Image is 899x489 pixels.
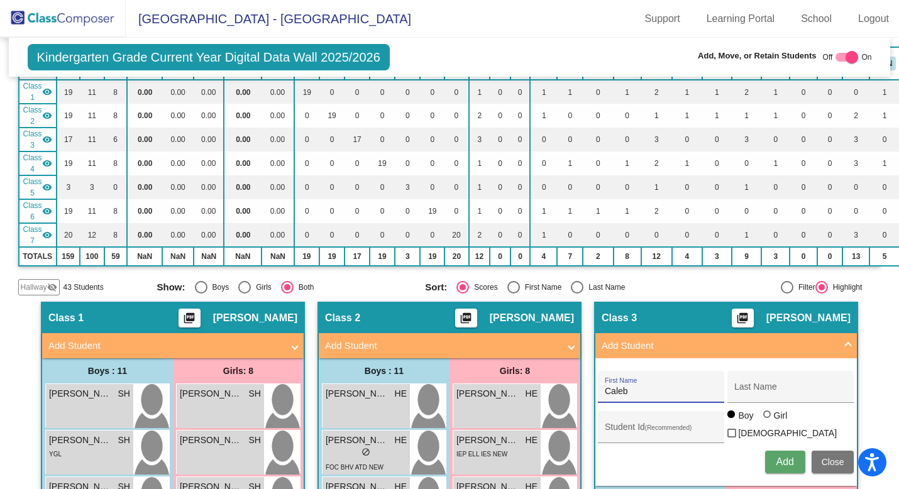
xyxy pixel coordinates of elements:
mat-icon: visibility [42,87,52,97]
td: Julia Reeter - No Class Name [19,223,57,247]
td: 0 [294,175,319,199]
td: 0 [490,128,510,151]
td: 0 [583,223,613,247]
td: 0.00 [162,151,194,175]
td: 0 [817,223,842,247]
td: 0.00 [127,104,162,128]
td: 3 [842,223,869,247]
mat-expansion-panel-header: Add Student [595,333,857,358]
td: 2 [469,223,490,247]
td: 159 [57,247,80,266]
td: 0 [614,104,641,128]
td: 3 [395,247,420,266]
mat-icon: picture_as_pdf [182,312,197,329]
td: 0.00 [162,80,194,104]
td: 19 [370,247,395,266]
td: 0.00 [127,80,162,104]
mat-icon: visibility [42,135,52,145]
td: 100 [80,247,104,266]
td: 3 [842,151,869,175]
td: 11 [80,104,104,128]
td: 0 [510,199,531,223]
td: 0 [444,80,468,104]
td: 1 [672,80,702,104]
td: 8 [104,151,128,175]
td: 2 [583,247,613,266]
td: 0.00 [162,223,194,247]
td: 0 [702,151,732,175]
td: 0 [395,223,420,247]
td: 0.00 [162,199,194,223]
span: Class 1 [23,80,42,103]
td: 0 [702,199,732,223]
span: On [861,52,871,63]
td: 0 [294,223,319,247]
td: 19 [294,247,319,266]
td: 0 [510,151,531,175]
td: 0 [490,247,510,266]
td: 0 [702,128,732,151]
td: 0 [530,175,557,199]
td: 0 [345,175,370,199]
td: 8 [104,223,128,247]
td: 0 [319,128,345,151]
td: 6 [104,128,128,151]
td: 0 [732,151,762,175]
td: 0.00 [127,175,162,199]
td: 0.00 [224,104,262,128]
td: 1 [614,199,641,223]
button: Add [765,451,805,473]
td: 0.00 [194,80,224,104]
button: Print Students Details [179,309,201,327]
td: 0 [817,151,842,175]
td: 1 [732,175,762,199]
td: 0 [761,175,790,199]
td: 0 [420,151,444,175]
td: 12 [641,247,672,266]
td: 19 [294,80,319,104]
span: Class 5 [23,176,42,199]
td: 0 [842,175,869,199]
td: 0 [510,80,531,104]
td: 0.00 [262,175,294,199]
td: 19 [420,247,444,266]
td: 1 [641,104,672,128]
mat-icon: picture_as_pdf [458,312,473,329]
td: 1 [732,104,762,128]
td: 0 [490,151,510,175]
td: 0 [702,223,732,247]
td: 0.00 [262,199,294,223]
td: 0.00 [262,151,294,175]
td: 0 [370,128,395,151]
mat-panel-title: Add Student [48,339,282,353]
mat-expansion-panel-header: Add Student [42,333,304,358]
span: Close [822,457,844,467]
td: 0.00 [194,151,224,175]
td: 0 [370,175,395,199]
td: 9 [732,247,762,266]
span: Class 6 [23,200,42,223]
td: 3 [80,175,104,199]
td: NaN [224,247,262,266]
td: 0 [672,128,702,151]
td: 0.00 [162,128,194,151]
td: 0 [790,151,817,175]
td: NaN [262,247,294,266]
td: 0 [790,80,817,104]
td: 0.00 [224,223,262,247]
mat-icon: visibility [42,158,52,168]
td: 0 [530,151,557,175]
td: Lindsey Goad - No Class Name [19,128,57,151]
td: 3 [842,128,869,151]
td: 0 [490,199,510,223]
td: 0 [345,199,370,223]
td: 0 [319,175,345,199]
td: 0 [557,223,583,247]
td: NaN [127,247,162,266]
td: 0.00 [224,175,262,199]
a: Support [635,9,690,29]
td: 0 [510,175,531,199]
mat-radio-group: Select an option [157,281,416,294]
td: 1 [469,151,490,175]
a: School [791,9,842,29]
